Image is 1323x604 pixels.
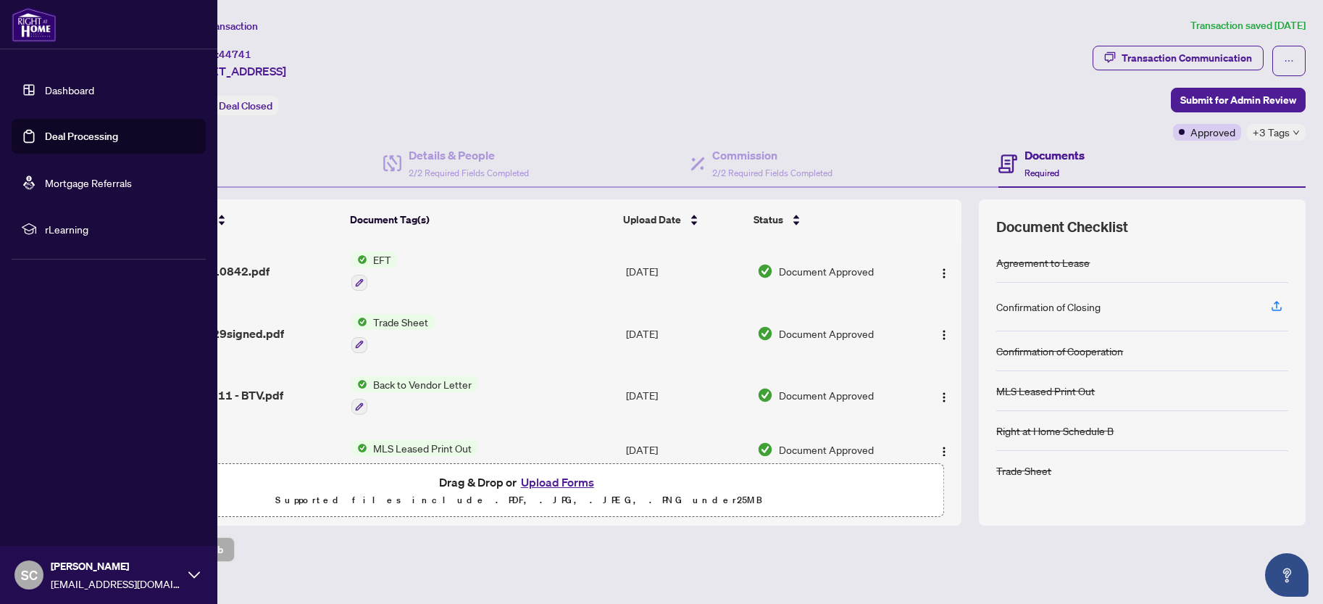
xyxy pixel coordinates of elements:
[344,199,617,240] th: Document Tag(s)
[351,314,367,330] img: Status Icon
[712,167,832,178] span: 2/2 Required Fields Completed
[779,442,874,458] span: Document Approved
[996,423,1114,439] div: Right at Home Schedule B
[180,20,258,33] span: View Transaction
[757,442,773,458] img: Document Status
[620,302,751,365] td: [DATE]
[12,7,57,42] img: logo
[996,299,1101,315] div: Confirmation of Closing
[219,48,251,61] span: 44741
[219,99,272,112] span: Deal Closed
[757,326,773,342] img: Document Status
[1190,124,1235,140] span: Approved
[779,387,874,403] span: Document Approved
[45,176,132,189] a: Mortgage Referrals
[938,392,950,403] img: Logo
[351,376,367,392] img: Status Icon
[932,438,956,461] button: Logo
[996,217,1128,237] span: Document Checklist
[51,576,181,592] span: [EMAIL_ADDRESS][DOMAIN_NAME]
[623,212,681,228] span: Upload Date
[133,199,345,240] th: (10) File Name
[938,446,950,458] img: Logo
[351,252,397,291] button: Status IconEFT
[180,62,286,80] span: [STREET_ADDRESS]
[367,440,477,456] span: MLS Leased Print Out
[617,199,748,240] th: Upload Date
[938,268,950,279] img: Logo
[620,240,751,302] td: [DATE]
[367,314,434,330] span: Trade Sheet
[996,463,1051,479] div: Trade Sheet
[102,492,935,509] p: Supported files include .PDF, .JPG, .JPEG, .PNG under 25 MB
[1293,129,1300,136] span: down
[932,384,956,407] button: Logo
[779,263,874,279] span: Document Approved
[712,146,832,164] h4: Commission
[996,343,1123,359] div: Confirmation of Cooperation
[93,464,943,518] span: Drag & Drop orUpload FormsSupported files include .PDF, .JPG, .JPEG, .PNG under25MB
[779,326,874,342] span: Document Approved
[1093,46,1264,70] button: Transaction Communication
[439,473,598,492] span: Drag & Drop or
[620,365,751,427] td: [DATE]
[21,565,38,585] span: SC
[180,96,278,115] div: Status:
[1122,46,1252,70] div: Transaction Communication
[932,260,956,283] button: Logo
[351,376,477,415] button: Status IconBack to Vendor Letter
[517,473,598,492] button: Upload Forms
[754,212,783,228] span: Status
[757,387,773,403] img: Document Status
[1190,17,1306,34] article: Transaction saved [DATE]
[1265,553,1309,597] button: Open asap
[45,83,94,96] a: Dashboard
[932,322,956,345] button: Logo
[996,255,1090,270] div: Agreement to Lease
[1024,167,1059,178] span: Required
[1284,56,1294,66] span: ellipsis
[351,314,434,353] button: Status IconTrade Sheet
[351,440,477,456] button: Status IconMLS Leased Print Out
[1024,146,1085,164] h4: Documents
[351,252,367,268] img: Status Icon
[996,383,1095,399] div: MLS Leased Print Out
[367,376,477,392] span: Back to Vendor Letter
[367,252,397,268] span: EFT
[1171,88,1306,112] button: Submit for Admin Review
[1180,88,1296,112] span: Submit for Admin Review
[757,263,773,279] img: Document Status
[45,221,196,237] span: rLearning
[51,558,181,574] span: [PERSON_NAME]
[938,329,950,341] img: Logo
[409,167,529,178] span: 2/2 Required Fields Completed
[409,146,529,164] h4: Details & People
[748,199,911,240] th: Status
[1253,124,1290,141] span: +3 Tags
[620,426,751,473] td: [DATE]
[351,440,367,456] img: Status Icon
[45,130,118,143] a: Deal Processing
